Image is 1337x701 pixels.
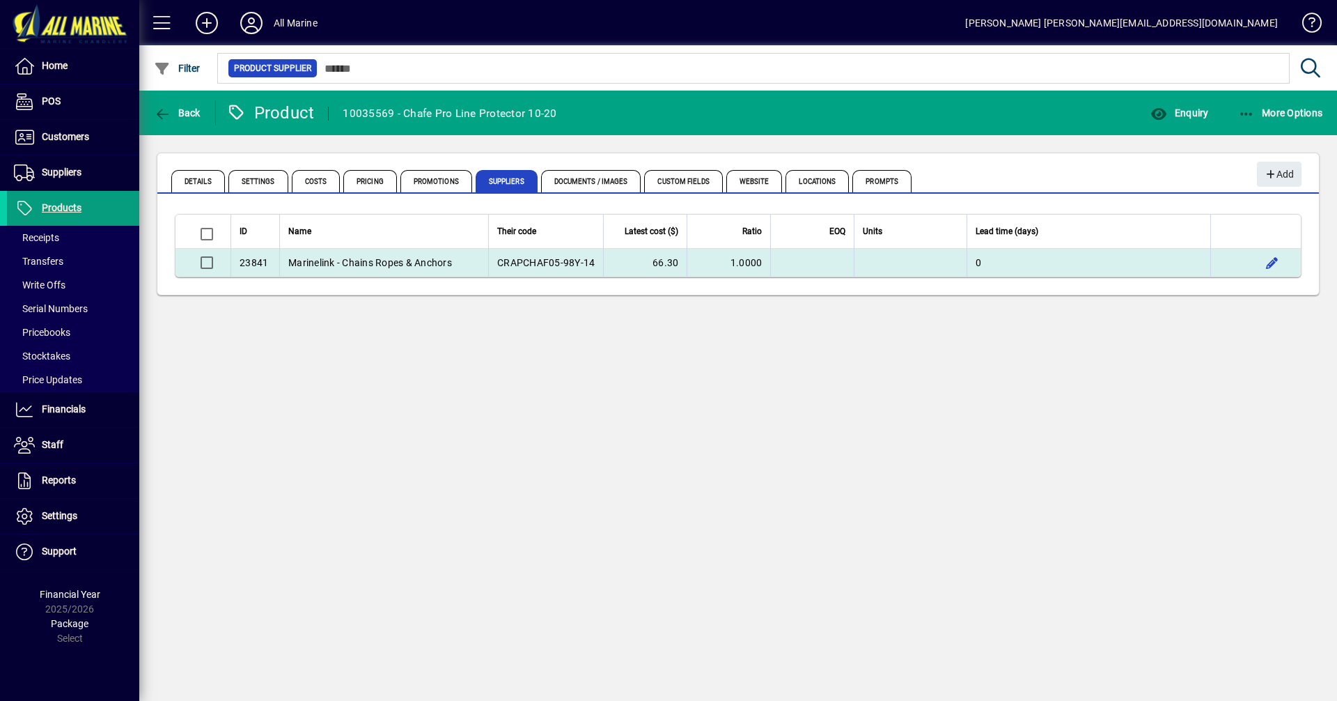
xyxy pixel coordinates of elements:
[234,61,311,75] span: Product Supplier
[1264,163,1294,186] span: Add
[14,374,82,385] span: Price Updates
[1235,100,1327,125] button: More Options
[42,60,68,71] span: Home
[7,344,139,368] a: Stocktakes
[14,256,63,267] span: Transfers
[51,618,88,629] span: Package
[228,170,288,192] span: Settings
[154,107,201,118] span: Back
[7,273,139,297] a: Write Offs
[288,224,311,239] span: Name
[7,392,139,427] a: Financials
[726,170,783,192] span: Website
[967,249,1210,277] td: 0
[1292,3,1320,48] a: Knowledge Base
[14,232,59,243] span: Receipts
[343,170,397,192] span: Pricing
[42,546,77,557] span: Support
[742,224,762,239] span: Ratio
[279,249,488,277] td: Marinelink - Chains Ropes & Anchors
[40,589,100,600] span: Financial Year
[7,226,139,249] a: Receipts
[625,224,678,239] span: Latest cost ($)
[139,100,216,125] app-page-header-button: Back
[185,10,229,36] button: Add
[7,463,139,498] a: Reports
[7,155,139,190] a: Suppliers
[400,170,472,192] span: Promotions
[687,249,770,277] td: 1.0000
[7,499,139,534] a: Settings
[541,170,641,192] span: Documents / Images
[1150,107,1208,118] span: Enquiry
[603,249,687,277] td: 66.30
[42,439,63,450] span: Staff
[644,170,722,192] span: Custom Fields
[42,202,81,213] span: Products
[7,368,139,392] a: Price Updates
[852,170,912,192] span: Prompts
[965,12,1278,34] div: [PERSON_NAME] [PERSON_NAME][EMAIL_ADDRESS][DOMAIN_NAME]
[240,224,247,239] span: ID
[7,534,139,569] a: Support
[42,131,89,142] span: Customers
[7,297,139,321] a: Serial Numbers
[292,170,341,192] span: Costs
[171,170,225,192] span: Details
[42,403,86,415] span: Financials
[976,224,1038,239] span: Lead time (days)
[150,56,204,81] button: Filter
[240,256,268,270] div: 23841
[150,100,204,125] button: Back
[7,428,139,463] a: Staff
[154,63,201,74] span: Filter
[497,224,536,239] span: Their code
[488,249,603,277] td: CRAPCHAF05-98Y-14
[229,10,274,36] button: Profile
[476,170,538,192] span: Suppliers
[1257,162,1301,187] button: Add
[1147,100,1212,125] button: Enquiry
[785,170,849,192] span: Locations
[274,12,318,34] div: All Marine
[226,102,315,124] div: Product
[14,327,70,338] span: Pricebooks
[14,279,65,291] span: Write Offs
[14,303,88,314] span: Serial Numbers
[1261,252,1283,274] button: Edit
[829,224,845,239] span: EOQ
[42,95,61,107] span: POS
[7,49,139,84] a: Home
[14,350,70,362] span: Stocktakes
[42,510,77,521] span: Settings
[863,224,882,239] span: Units
[1238,107,1323,118] span: More Options
[7,249,139,273] a: Transfers
[42,167,81,178] span: Suppliers
[7,321,139,344] a: Pricebooks
[343,102,556,125] div: 10035569 - Chafe Pro Line Protector 10-20
[7,84,139,119] a: POS
[7,120,139,155] a: Customers
[42,475,76,486] span: Reports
